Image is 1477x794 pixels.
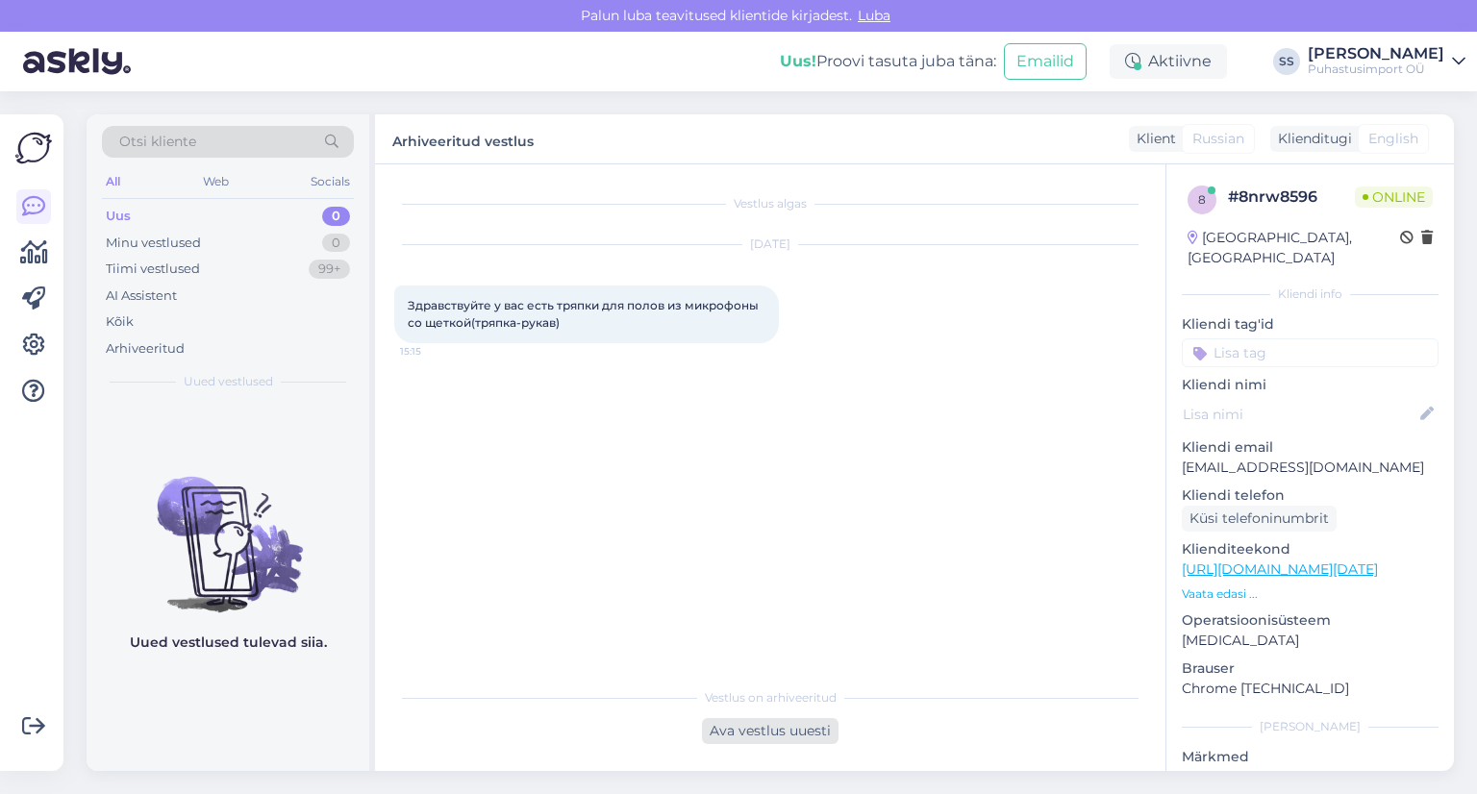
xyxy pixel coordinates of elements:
img: No chats [87,442,369,615]
span: Здравствуйте у вас есть тряпки для полов из микрофоны со щеткой(тряпка-рукав) [408,298,762,330]
p: [MEDICAL_DATA] [1182,631,1439,651]
div: SS [1273,48,1300,75]
span: English [1368,129,1418,149]
p: Operatsioonisüsteem [1182,610,1439,631]
p: Kliendi telefon [1182,485,1439,506]
p: Kliendi email [1182,437,1439,458]
div: 99+ [309,260,350,279]
span: Uued vestlused [184,373,273,390]
p: Chrome [TECHNICAL_ID] [1182,679,1439,699]
input: Lisa nimi [1183,404,1416,425]
span: Online [1355,186,1433,208]
p: [EMAIL_ADDRESS][DOMAIN_NAME] [1182,458,1439,478]
div: [GEOGRAPHIC_DATA], [GEOGRAPHIC_DATA] [1188,228,1400,268]
div: Uus [106,207,131,226]
label: Arhiveeritud vestlus [392,126,534,152]
button: Emailid [1004,43,1087,80]
div: Klient [1129,129,1176,149]
div: [DATE] [394,236,1146,253]
div: Ava vestlus uuesti [702,718,839,744]
div: Puhastusimport OÜ [1308,62,1444,77]
b: Uus! [780,52,816,70]
p: Brauser [1182,658,1439,679]
span: 8 [1198,192,1206,207]
img: Askly Logo [15,130,52,166]
p: Vaata edasi ... [1182,585,1439,603]
a: [URL][DOMAIN_NAME][DATE] [1182,560,1378,578]
div: Tiimi vestlused [106,260,200,279]
div: 0 [322,207,350,226]
div: [PERSON_NAME] [1182,718,1439,735]
div: Socials [307,169,354,194]
div: Arhiveeritud [106,339,185,359]
div: Klienditugi [1270,129,1352,149]
p: Kliendi nimi [1182,375,1439,395]
span: Vestlus on arhiveeritud [705,689,837,707]
div: 0 [322,234,350,253]
div: Minu vestlused [106,234,201,253]
p: Märkmed [1182,747,1439,767]
span: Luba [852,7,896,24]
p: Klienditeekond [1182,539,1439,559]
p: Uued vestlused tulevad siia. [130,633,327,653]
div: Kõik [106,312,134,332]
div: Aktiivne [1110,44,1227,79]
input: Lisa tag [1182,338,1439,367]
a: [PERSON_NAME]Puhastusimport OÜ [1308,46,1465,77]
div: Vestlus algas [394,195,1146,212]
span: Otsi kliente [119,132,196,152]
div: Küsi telefoninumbrit [1182,506,1337,532]
div: Proovi tasuta juba täna: [780,50,996,73]
span: Russian [1192,129,1244,149]
div: # 8nrw8596 [1228,186,1355,209]
p: Kliendi tag'id [1182,314,1439,335]
div: Kliendi info [1182,285,1439,303]
div: Web [199,169,233,194]
span: 15:15 [400,344,472,359]
div: AI Assistent [106,286,177,306]
div: [PERSON_NAME] [1308,46,1444,62]
div: All [102,169,124,194]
